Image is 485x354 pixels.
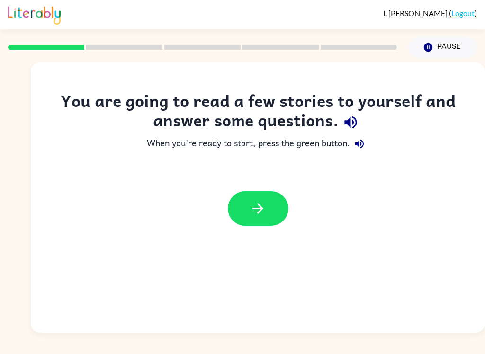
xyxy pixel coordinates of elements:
div: When you're ready to start, press the green button. [50,134,466,153]
div: ( ) [383,9,477,18]
div: You are going to read a few stories to yourself and answer some questions. [50,91,466,134]
img: Literably [8,4,61,25]
a: Logout [451,9,475,18]
button: Pause [408,36,477,58]
span: L [PERSON_NAME] [383,9,449,18]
